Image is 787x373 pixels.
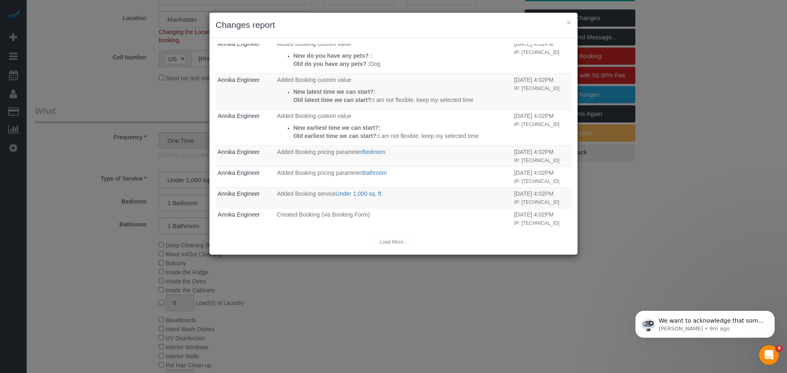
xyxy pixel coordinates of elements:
[216,38,275,74] td: Who
[512,167,571,188] td: When
[218,149,260,155] a: Annika Engineer
[277,41,351,47] span: Added Booking custom value
[362,170,387,176] a: Bathroom
[277,170,362,176] span: Added Booking pricing parameter
[776,345,782,352] span: 9
[277,77,351,83] span: Added Booking custom value
[362,149,385,155] a: Bedroom
[514,158,559,163] small: IP: [TECHNICAL_ID]
[275,167,512,188] td: What
[514,122,559,127] small: IP: [TECHNICAL_ID]
[566,18,571,27] button: ×
[514,199,559,205] small: IP: [TECHNICAL_ID]
[216,188,275,208] td: Who
[277,190,336,197] span: Added Booking service
[218,41,260,47] a: Annika Engineer
[759,345,779,365] iframe: Intercom live chat
[218,170,260,176] a: Annika Engineer
[514,179,559,184] small: IP: [TECHNICAL_ID]
[512,38,571,74] td: When
[216,19,571,31] h3: Changes report
[336,190,383,197] a: Under 1,000 sq. ft.
[218,190,260,197] a: Annika Engineer
[514,220,559,226] small: IP: [TECHNICAL_ID]
[512,188,571,208] td: When
[514,50,559,55] small: IP: [TECHNICAL_ID]
[623,294,787,351] iframe: Intercom notifications message
[514,86,559,91] small: IP: [TECHNICAL_ID]
[293,96,510,104] p: I am not flexible, keep my selected time
[277,113,351,119] span: Added Booking custom value
[216,146,275,167] td: Who
[512,110,571,146] td: When
[218,77,260,83] a: Annika Engineer
[293,61,370,67] strong: Old do you have any pets? :
[293,132,510,140] p: I am not flexible, keep my selected time
[216,110,275,146] td: Who
[275,188,512,208] td: What
[275,208,512,229] td: What
[512,208,571,229] td: When
[216,167,275,188] td: Who
[209,13,578,255] sui-modal: Changes report
[293,124,380,131] strong: New earliest time we can start?:
[512,146,571,167] td: When
[277,211,370,218] span: Created Booking (via Booking Form)
[218,113,260,119] a: Annika Engineer
[216,74,275,110] td: Who
[275,38,512,74] td: What
[275,74,512,110] td: What
[512,74,571,110] td: When
[277,149,362,155] span: Added Booking pricing parameter
[216,208,275,229] td: Who
[293,97,373,103] strong: Old latest time we can start?:
[293,133,378,139] strong: Old earliest time we can start?:
[218,211,260,218] a: Annika Engineer
[293,52,372,59] strong: New do you have any pets? :
[293,60,510,68] p: Dog
[275,110,512,146] td: What
[293,88,375,95] strong: New latest time we can start?:
[275,146,512,167] td: What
